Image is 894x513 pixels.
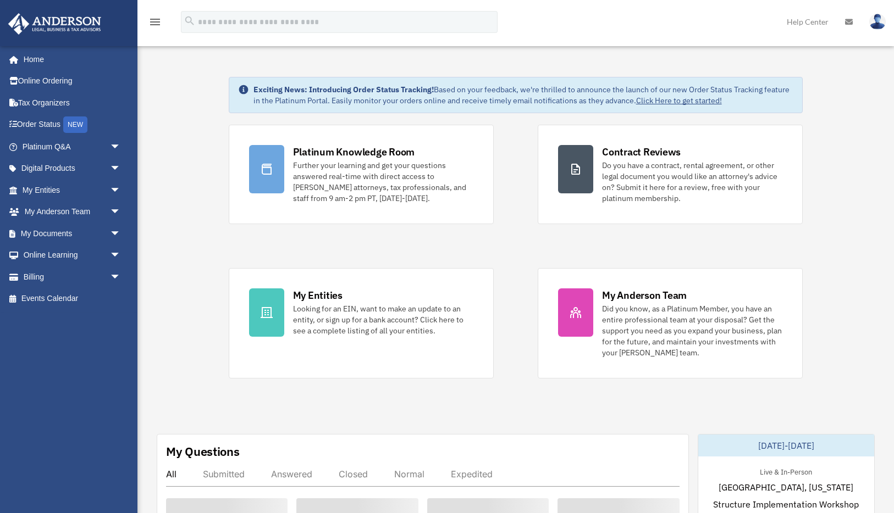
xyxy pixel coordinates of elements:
[713,498,859,511] span: Structure Implementation Workshop
[166,469,176,479] div: All
[751,465,821,477] div: Live & In-Person
[636,96,722,105] a: Click Here to get started!
[293,303,473,336] div: Looking for an EIN, want to make an update to an entity, or sign up for a bank account? Click her...
[293,145,415,159] div: Platinum Knowledge Room
[293,160,473,204] div: Further your learning and get your questions answered real-time with direct access to [PERSON_NAM...
[8,92,137,114] a: Tax Organizers
[110,266,132,288] span: arrow_drop_down
[8,70,137,92] a: Online Ordering
[8,201,137,223] a: My Anderson Teamarrow_drop_down
[8,114,137,136] a: Order StatusNEW
[538,125,803,224] a: Contract Reviews Do you have a contract, rental agreement, or other legal document you would like...
[339,469,368,479] div: Closed
[110,158,132,180] span: arrow_drop_down
[8,179,137,201] a: My Entitiesarrow_drop_down
[110,222,132,245] span: arrow_drop_down
[63,116,87,133] div: NEW
[110,179,132,202] span: arrow_drop_down
[8,288,137,310] a: Events Calendar
[602,303,782,358] div: Did you know, as a Platinum Member, you have an entire professional team at your disposal? Get th...
[253,84,794,106] div: Based on your feedback, we're thrilled to announce the launch of our new Order Status Tracking fe...
[451,469,493,479] div: Expedited
[719,481,853,494] span: [GEOGRAPHIC_DATA], [US_STATE]
[110,244,132,267] span: arrow_drop_down
[538,268,803,378] a: My Anderson Team Did you know, as a Platinum Member, you have an entire professional team at your...
[110,136,132,158] span: arrow_drop_down
[8,136,137,158] a: Platinum Q&Aarrow_drop_down
[203,469,245,479] div: Submitted
[602,160,782,204] div: Do you have a contract, rental agreement, or other legal document you would like an attorney's ad...
[110,201,132,224] span: arrow_drop_down
[602,288,687,302] div: My Anderson Team
[8,266,137,288] a: Billingarrow_drop_down
[148,15,162,29] i: menu
[8,158,137,180] a: Digital Productsarrow_drop_down
[271,469,312,479] div: Answered
[5,13,104,35] img: Anderson Advisors Platinum Portal
[148,19,162,29] a: menu
[8,48,132,70] a: Home
[184,15,196,27] i: search
[8,222,137,244] a: My Documentsarrow_drop_down
[166,443,240,460] div: My Questions
[293,288,343,302] div: My Entities
[698,434,875,456] div: [DATE]-[DATE]
[8,244,137,266] a: Online Learningarrow_drop_down
[869,14,886,30] img: User Pic
[394,469,424,479] div: Normal
[229,268,494,378] a: My Entities Looking for an EIN, want to make an update to an entity, or sign up for a bank accoun...
[229,125,494,224] a: Platinum Knowledge Room Further your learning and get your questions answered real-time with dire...
[602,145,681,159] div: Contract Reviews
[253,85,434,94] strong: Exciting News: Introducing Order Status Tracking!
